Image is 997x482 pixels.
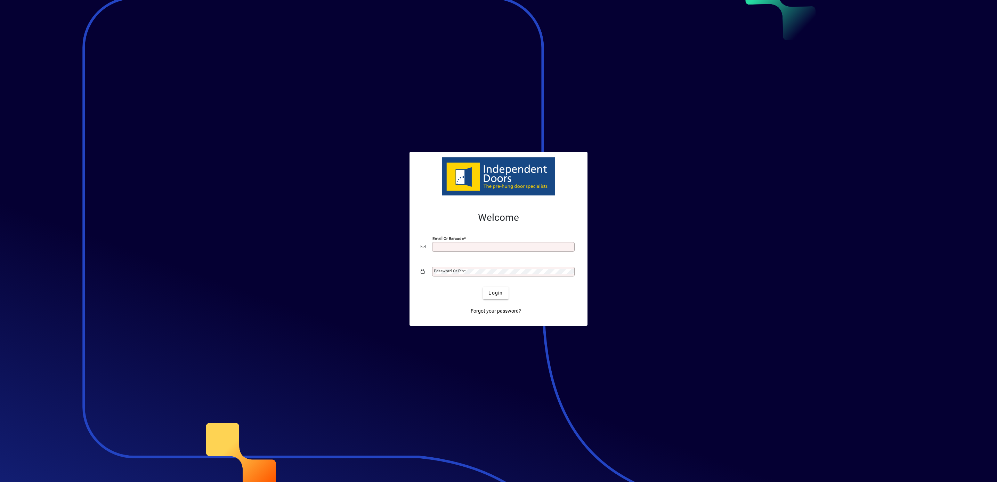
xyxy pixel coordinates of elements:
[432,236,464,241] mat-label: Email or Barcode
[421,212,576,224] h2: Welcome
[434,268,464,273] mat-label: Password or Pin
[471,307,521,315] span: Forgot your password?
[483,287,508,299] button: Login
[468,305,524,318] a: Forgot your password?
[488,289,503,297] span: Login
